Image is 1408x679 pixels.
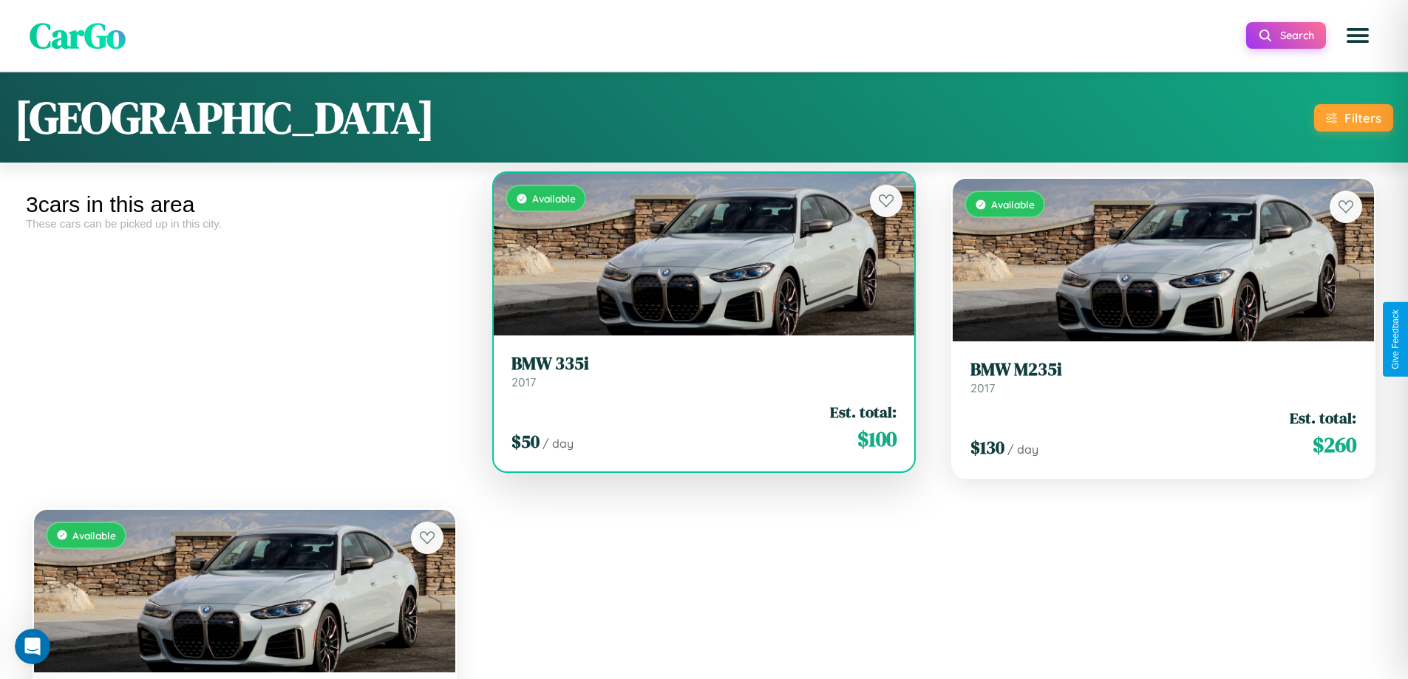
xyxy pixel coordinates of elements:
[1344,110,1381,126] div: Filters
[511,353,897,389] a: BMW 335i2017
[970,435,1004,460] span: $ 130
[970,359,1356,395] a: BMW M235i2017
[511,429,540,454] span: $ 50
[26,192,463,217] div: 3 cars in this area
[991,198,1035,211] span: Available
[15,87,435,148] h1: [GEOGRAPHIC_DATA]
[1313,430,1356,460] span: $ 260
[1314,104,1393,132] button: Filters
[830,401,897,423] span: Est. total:
[30,11,126,60] span: CarGo
[970,381,995,395] span: 2017
[1337,15,1378,56] button: Open menu
[1290,407,1356,429] span: Est. total:
[511,353,897,375] h3: BMW 335i
[15,629,50,664] iframe: Intercom live chat
[26,217,463,230] div: These cars can be picked up in this city.
[532,192,576,205] span: Available
[1246,22,1326,49] button: Search
[857,424,897,454] span: $ 100
[1280,29,1314,42] span: Search
[511,375,536,389] span: 2017
[1390,310,1401,369] div: Give Feedback
[970,359,1356,381] h3: BMW M235i
[543,436,574,451] span: / day
[1007,442,1038,457] span: / day
[72,529,116,542] span: Available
